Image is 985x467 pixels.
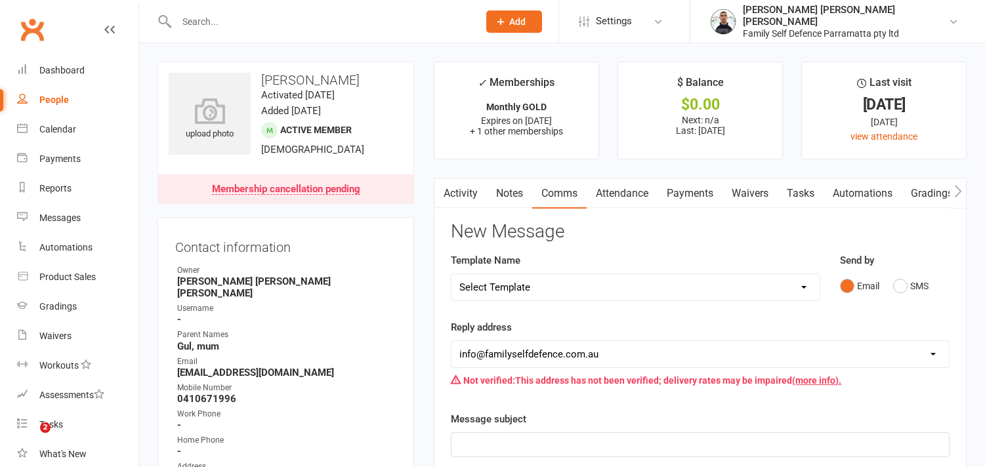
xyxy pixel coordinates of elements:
div: Workouts [39,360,79,371]
a: Tasks [17,410,138,439]
strong: Not verified: [463,375,515,386]
div: Home Phone [177,434,396,447]
div: Dashboard [39,65,85,75]
strong: 0410671996 [177,393,396,405]
strong: - [177,445,396,457]
a: People [17,85,138,115]
div: [PERSON_NAME] [PERSON_NAME] [PERSON_NAME] [743,4,948,28]
div: [DATE] [814,98,954,112]
div: $0.00 [630,98,770,112]
h3: New Message [451,222,950,242]
a: Tasks [778,178,824,209]
div: $ Balance [677,74,724,98]
label: Send by [840,253,874,268]
strong: Monthly GOLD [486,102,547,112]
div: People [39,94,69,105]
time: Activated [DATE] [261,89,335,101]
div: Membership cancellation pending [212,184,360,195]
div: What's New [39,449,87,459]
div: upload photo [169,98,251,141]
div: Automations [39,242,93,253]
a: Automations [824,178,902,209]
a: Reports [17,174,138,203]
a: Assessments [17,380,138,410]
a: Messages [17,203,138,233]
span: Settings [596,7,632,36]
a: Activity [434,178,487,209]
p: Next: n/a Last: [DATE] [630,115,770,136]
div: Last visit [857,74,912,98]
button: Email [840,274,879,298]
button: Add [486,10,542,33]
div: Product Sales [39,272,96,282]
div: [DATE] [814,115,954,129]
a: Automations [17,233,138,262]
div: Memberships [478,74,555,98]
a: Waivers [723,178,778,209]
div: Waivers [39,331,72,341]
div: Messages [39,213,81,223]
strong: [PERSON_NAME] [PERSON_NAME] [PERSON_NAME] [177,275,396,299]
div: Parent Names [177,329,396,341]
a: Workouts [17,351,138,380]
button: SMS [893,274,929,298]
div: Payments [39,153,81,164]
a: Clubworx [16,13,49,46]
label: Message subject [451,411,526,427]
div: Work Phone [177,408,396,420]
a: Product Sales [17,262,138,292]
strong: - [177,314,396,325]
div: Username [177,302,396,315]
a: Payments [658,178,723,209]
a: view attendance [850,131,917,142]
div: Calendar [39,124,76,134]
a: Notes [487,178,532,209]
strong: Gul, mum [177,340,396,352]
h3: Contact information [175,235,396,254]
i: ✓ [478,77,486,89]
div: Mobile Number [177,382,396,394]
div: Tasks [39,419,63,430]
a: Dashboard [17,56,138,85]
h3: [PERSON_NAME] [169,73,403,87]
div: Email [177,355,396,368]
label: Template Name [451,253,520,268]
iframe: Intercom live chat [13,422,45,454]
strong: - [177,419,396,431]
div: Gradings [39,301,77,312]
a: Attendance [587,178,658,209]
span: Add [509,16,526,27]
div: This address has not been verified; delivery rates may be impaired [451,368,950,393]
div: Owner [177,264,396,277]
a: Waivers [17,321,138,351]
a: (more info). [792,375,841,386]
a: Gradings [17,292,138,321]
span: Expires on [DATE] [481,115,552,126]
time: Added [DATE] [261,105,321,117]
strong: [EMAIL_ADDRESS][DOMAIN_NAME] [177,367,396,378]
div: Family Self Defence Parramatta pty ltd [743,28,948,39]
img: thumb_image1668055740.png [710,9,736,35]
span: Active member [280,125,352,135]
span: 2 [40,422,51,433]
div: Assessments [39,390,104,400]
a: Calendar [17,115,138,144]
a: Payments [17,144,138,174]
div: Reports [39,183,72,193]
input: Search... [173,12,469,31]
span: + 1 other memberships [470,126,563,136]
a: Comms [532,178,587,209]
span: [DEMOGRAPHIC_DATA] [261,144,364,155]
label: Reply address [451,319,512,335]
